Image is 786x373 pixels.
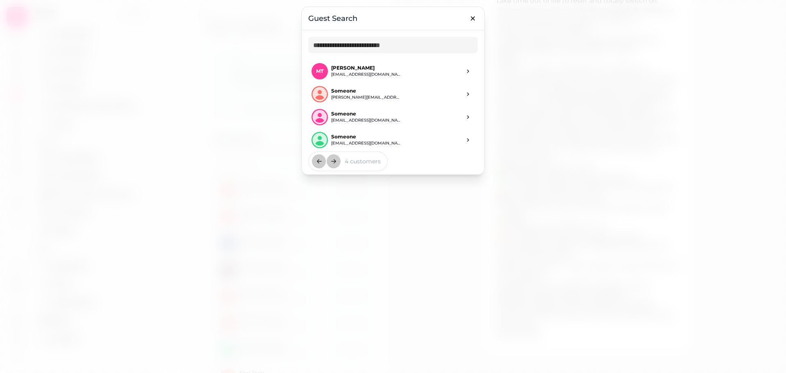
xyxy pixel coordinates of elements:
button: back [312,154,326,168]
p: Someone [331,133,401,140]
p: [PERSON_NAME] [331,65,401,71]
h3: Guest Search [308,14,478,23]
a: Someone[EMAIL_ADDRESS][DOMAIN_NAME] [308,129,478,151]
a: Someone[PERSON_NAME][EMAIL_ADDRESS][DOMAIN_NAME] [308,83,478,106]
button: [EMAIL_ADDRESS][DOMAIN_NAME] [331,71,401,78]
p: Someone [331,111,401,117]
button: [EMAIL_ADDRESS][DOMAIN_NAME] [331,140,401,147]
button: next [327,154,341,168]
button: [EMAIL_ADDRESS][DOMAIN_NAME] [331,117,401,124]
p: 4 customers [338,157,381,165]
a: M TMT[PERSON_NAME][EMAIL_ADDRESS][DOMAIN_NAME] [308,60,478,83]
button: [PERSON_NAME][EMAIL_ADDRESS][DOMAIN_NAME] [331,94,401,101]
p: Someone [331,88,401,94]
a: Someone[EMAIL_ADDRESS][DOMAIN_NAME] [308,106,478,129]
span: MT [316,68,323,74]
